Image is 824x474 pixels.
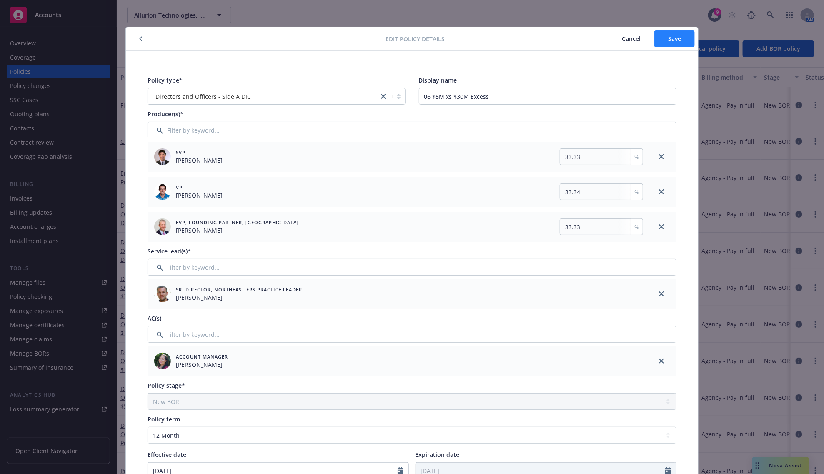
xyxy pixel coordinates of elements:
img: employee photo [154,148,171,165]
span: AC(s) [148,314,161,322]
span: Directors and Officers - Side A DIC [155,92,251,101]
input: Filter by keyword... [148,259,676,276]
span: Policy stage* [148,381,185,389]
button: Save [654,30,695,47]
input: Filter by keyword... [148,122,676,138]
span: Account Manager [176,353,228,360]
a: close [656,152,666,162]
a: close [656,356,666,366]
span: [PERSON_NAME] [176,360,228,369]
input: Filter by keyword... [148,326,676,343]
span: Service lead(s)* [148,247,191,255]
img: employee photo [154,183,171,200]
span: Edit policy details [386,35,445,43]
span: % [634,223,639,231]
span: EVP, Founding Partner, [GEOGRAPHIC_DATA] [176,219,299,226]
img: employee photo [154,353,171,369]
span: Expiration date [416,451,460,459]
span: Cancel [622,35,641,43]
span: [PERSON_NAME] [176,226,299,235]
span: [PERSON_NAME] [176,191,223,200]
svg: Calendar [665,467,671,474]
img: employee photo [154,218,171,235]
span: [PERSON_NAME] [176,156,223,165]
svg: Calendar [398,467,403,474]
span: Policy type* [148,76,183,84]
span: % [634,153,639,161]
a: close [378,91,388,101]
span: Directors and Officers - Side A DIC [152,92,374,101]
span: SVP [176,149,223,156]
a: close [656,222,666,232]
span: Save [668,35,681,43]
span: VP [176,184,223,191]
span: Effective date [148,451,186,459]
span: Producer(s)* [148,110,183,118]
img: employee photo [154,286,171,302]
button: Cancel [608,30,654,47]
span: % [634,188,639,196]
span: Policy term [148,415,180,423]
span: [PERSON_NAME] [176,293,302,302]
span: Display name [419,76,457,84]
a: close [656,289,666,299]
span: Sr. Director, Northeast ERS Practice Leader [176,286,302,293]
a: close [656,187,666,197]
